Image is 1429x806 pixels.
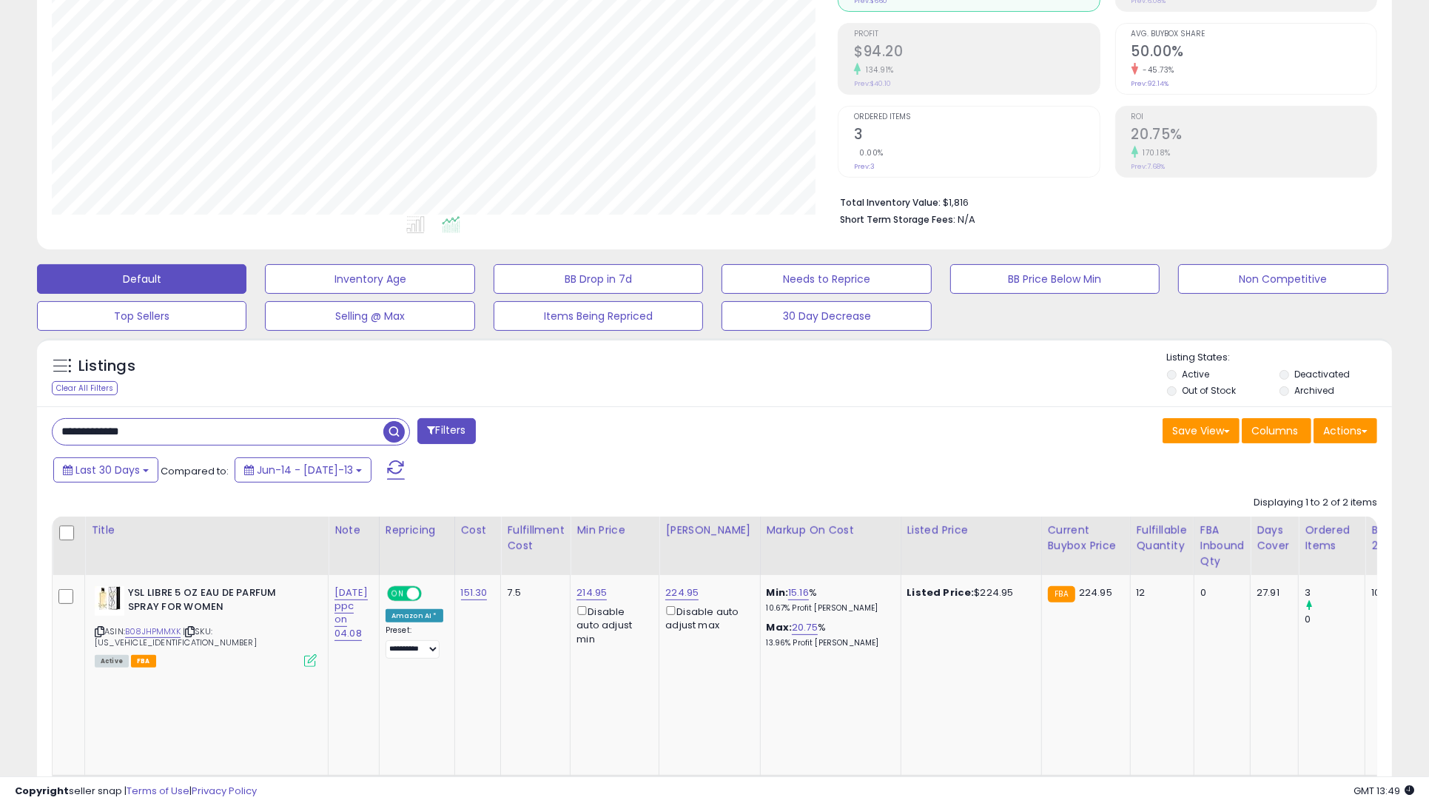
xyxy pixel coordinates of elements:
[665,603,748,632] div: Disable auto adjust max
[767,585,789,600] b: Min:
[840,196,941,209] b: Total Inventory Value:
[507,523,564,554] div: Fulfillment Cost
[854,113,1099,121] span: Ordered Items
[907,585,975,600] b: Listed Price:
[840,213,955,226] b: Short Term Storage Fees:
[494,301,703,331] button: Items Being Repriced
[1132,113,1376,121] span: ROI
[507,586,559,600] div: 7.5
[1200,586,1240,600] div: 0
[386,523,448,538] div: Repricing
[854,79,891,88] small: Prev: $40.10
[722,264,931,294] button: Needs to Reprice
[950,264,1160,294] button: BB Price Below Min
[1305,523,1359,554] div: Ordered Items
[1294,368,1350,380] label: Deactivated
[1251,423,1298,438] span: Columns
[131,655,156,668] span: FBA
[1132,126,1376,146] h2: 20.75%
[665,585,699,600] a: 224.95
[1200,523,1245,569] div: FBA inbound Qty
[52,381,118,395] div: Clear All Filters
[161,464,229,478] span: Compared to:
[1048,523,1124,554] div: Current Buybox Price
[958,212,975,226] span: N/A
[1371,586,1420,600] div: 100%
[127,784,189,798] a: Terms of Use
[907,586,1030,600] div: $224.95
[1137,523,1188,554] div: Fulfillable Quantity
[1079,585,1112,600] span: 224.95
[1257,523,1292,554] div: Days Cover
[417,418,475,444] button: Filters
[854,43,1099,63] h2: $94.20
[75,463,140,477] span: Last 30 Days
[53,457,158,483] button: Last 30 Days
[1182,384,1236,397] label: Out of Stock
[420,588,443,600] span: OFF
[1371,523,1425,554] div: BB Share 24h.
[494,264,703,294] button: BB Drop in 7d
[235,457,371,483] button: Jun-14 - [DATE]-13
[1242,418,1311,443] button: Columns
[257,463,353,477] span: Jun-14 - [DATE]-13
[95,655,129,668] span: All listings currently available for purchase on Amazon
[461,523,495,538] div: Cost
[854,162,875,171] small: Prev: 3
[265,264,474,294] button: Inventory Age
[1314,418,1377,443] button: Actions
[788,585,809,600] a: 15.16
[665,523,753,538] div: [PERSON_NAME]
[760,517,901,575] th: The percentage added to the cost of goods (COGS) that forms the calculator for Min & Max prices.
[461,585,488,600] a: 151.30
[1163,418,1240,443] button: Save View
[1132,43,1376,63] h2: 50.00%
[15,784,69,798] strong: Copyright
[1178,264,1388,294] button: Non Competitive
[1132,162,1166,171] small: Prev: 7.68%
[767,586,890,614] div: %
[1132,79,1169,88] small: Prev: 92.14%
[1257,586,1287,600] div: 27.91
[192,784,257,798] a: Privacy Policy
[15,785,257,799] div: seller snap | |
[854,30,1099,38] span: Profit
[265,301,474,331] button: Selling @ Max
[767,621,890,648] div: %
[854,147,884,158] small: 0.00%
[95,625,257,648] span: | SKU: [US_VEHICLE_IDENTIFICATION_NUMBER]
[95,586,317,665] div: ASIN:
[1137,586,1183,600] div: 12
[1182,368,1209,380] label: Active
[767,638,890,648] p: 13.96% Profit [PERSON_NAME]
[78,356,135,377] h5: Listings
[722,301,931,331] button: 30 Day Decrease
[389,588,407,600] span: ON
[334,523,373,538] div: Note
[1138,147,1171,158] small: 170.18%
[576,603,648,646] div: Disable auto adjust min
[1167,351,1392,365] p: Listing States:
[792,620,818,635] a: 20.75
[386,625,443,659] div: Preset:
[840,192,1366,210] li: $1,816
[125,625,181,638] a: B08JHPMMXK
[854,126,1099,146] h2: 3
[334,585,368,641] a: [DATE] ppc on 04.08
[1254,496,1377,510] div: Displaying 1 to 2 of 2 items
[1138,64,1175,75] small: -45.73%
[1048,586,1075,602] small: FBA
[576,523,653,538] div: Min Price
[1305,586,1365,600] div: 3
[767,523,895,538] div: Markup on Cost
[95,586,124,616] img: 41m-Vka7GZL._SL40_.jpg
[91,523,322,538] div: Title
[37,301,246,331] button: Top Sellers
[386,609,443,622] div: Amazon AI *
[907,523,1035,538] div: Listed Price
[1132,30,1376,38] span: Avg. Buybox Share
[37,264,246,294] button: Default
[1294,384,1334,397] label: Archived
[128,586,308,617] b: YSL LIBRE 5 OZ EAU DE PARFUM SPRAY FOR WOMEN
[767,603,890,614] p: 10.67% Profit [PERSON_NAME]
